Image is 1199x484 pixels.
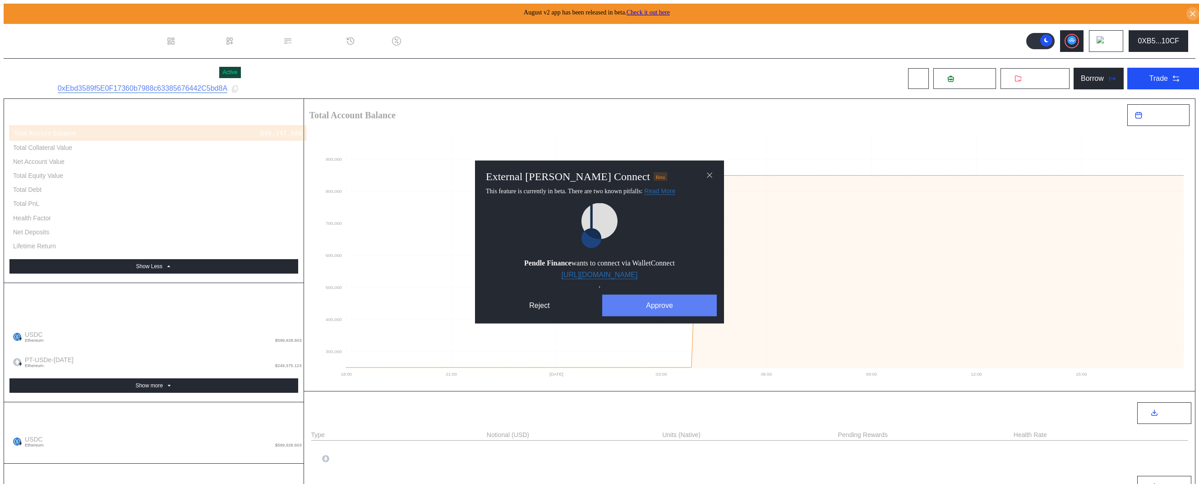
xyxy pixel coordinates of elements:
[21,436,44,447] span: USDC
[13,144,72,152] div: Total Collateral Value
[1097,36,1107,46] img: chain logo
[1025,74,1056,83] span: Withdraw
[298,242,301,250] div: -
[311,442,485,451] div: Pendle PT USDe 25092025 MAINNET
[11,85,54,93] div: Subaccount ID:
[9,108,298,126] div: Account Summary
[446,372,457,377] text: 21:00
[135,382,163,389] div: Show more
[866,372,877,377] text: 09:00
[1076,372,1087,377] text: 15:00
[260,356,302,364] div: 251,036.271
[21,331,44,343] span: USDC
[282,214,301,222] div: 1.371
[549,372,563,377] text: [DATE]
[341,372,352,377] text: 18:00
[25,443,44,447] span: Ethereum
[238,37,272,45] div: Loan Book
[662,442,836,451] div: -
[562,271,638,279] a: [URL][DOMAIN_NAME]
[487,443,529,451] div: 249,375.123
[487,455,529,462] div: 249,375.123
[13,437,21,446] img: usdc.png
[9,310,298,324] div: Aggregate Balances
[58,84,227,93] a: 0xEbd3589f5E0F17360b7988c63385676442C5bd8A
[1138,37,1179,45] div: 0XB5...10CF
[260,158,302,166] div: 249,218.978
[13,358,21,366] img: empty-token.png
[524,259,571,267] b: Pendle Finance
[13,186,42,194] div: Total Debt
[524,259,675,267] span: wants to connect via WalletConnect
[602,295,717,316] button: Approve
[486,171,650,183] h2: External [PERSON_NAME] Connect
[260,436,302,443] div: 600,000.000
[13,214,51,222] div: Health Factor
[761,372,772,377] text: 06:00
[14,129,76,137] div: Total Account Balance
[662,455,704,462] div: 251,036.271
[482,295,597,316] button: Reject
[1149,74,1168,83] div: Trade
[322,455,329,462] img: empty-token.png
[13,172,63,180] div: Total Equity Value
[838,431,888,438] div: Pending Rewards
[654,172,667,181] div: Beta
[309,111,1121,120] h2: Total Account Balance
[326,285,342,290] text: 500,000
[627,9,670,16] a: Check it out here
[298,200,301,208] div: -
[260,186,302,194] div: 599,928.603
[298,228,301,236] div: -
[971,372,982,377] text: 12:00
[958,74,982,83] span: Deposit
[359,37,381,45] div: History
[260,144,302,152] div: 822,211.496
[21,356,74,368] span: PT-USDe-[DATE]
[487,431,529,438] div: Notional (USD)
[13,242,56,250] div: Lifetime Return
[260,172,302,180] div: 222,282.893
[577,203,622,248] img: Pendle Finance logo
[260,129,302,137] div: 849,147.580
[260,331,302,339] div: 600,000.000
[13,200,39,208] div: Total PnL
[311,408,362,419] div: DeFi Metrics
[662,431,701,438] div: Units (Native)
[18,441,23,446] img: svg+xml,%3c
[13,228,49,236] div: Net Deposits
[13,158,65,166] div: Net Account Value
[656,372,667,377] text: 03:00
[1081,74,1104,83] div: Borrow
[275,443,302,447] span: $599,928.603
[486,188,675,195] span: This feature is currently in beta. There are two known pitfalls:
[1161,410,1178,417] span: Export
[136,263,162,270] div: Show Less
[524,9,670,16] span: August v2 app has been released in beta.
[223,69,238,75] div: Active
[326,157,342,162] text: 900,000
[702,168,717,182] button: close modal
[296,37,335,45] div: Permissions
[405,37,459,45] div: Discount Factors
[311,431,325,438] div: Type
[326,189,342,194] text: 800,000
[179,37,214,45] div: Dashboard
[25,338,44,343] span: Ethereum
[326,349,342,354] text: 300,000
[1014,431,1047,438] div: Health Rate
[13,333,21,341] img: usdc.png
[25,363,74,368] span: Ethereum
[275,363,302,368] span: $249,375.123
[326,253,342,258] text: 600,000
[18,362,23,366] img: svg+xml,%3c
[275,338,302,343] span: $599,928.603
[326,221,342,226] text: 700,000
[11,64,216,81] div: HCL Pendle PT USDe Sept Loop (2)
[18,336,23,341] img: svg+xml,%3c
[322,455,382,463] div: PT-USDe-[DATE]
[1146,112,1182,119] span: Last 24 Hours
[9,292,298,310] div: Account Balance
[9,411,298,429] div: Aggregate Debt
[644,187,675,195] a: Read More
